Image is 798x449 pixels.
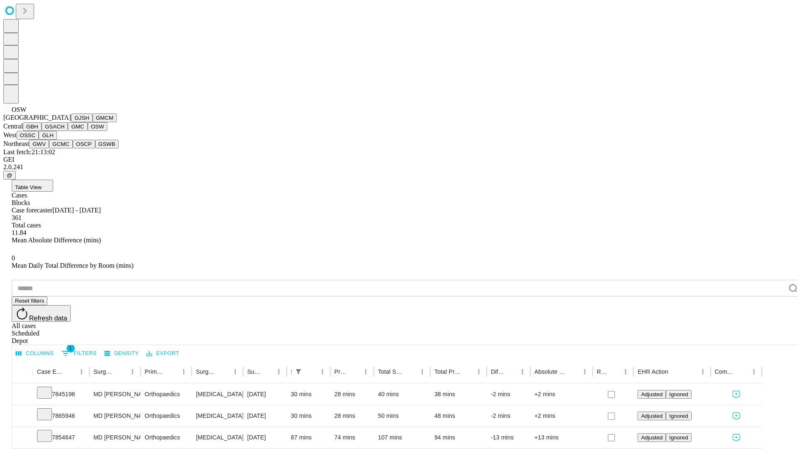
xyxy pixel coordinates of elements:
[3,163,795,171] div: 2.0.241
[638,368,668,375] div: EHR Action
[16,431,29,445] button: Expand
[37,427,85,448] div: 7854647
[59,347,99,360] button: Show filters
[335,384,370,405] div: 28 mins
[3,123,23,130] span: Central
[736,366,748,377] button: Sort
[12,207,52,214] span: Case forecaster
[15,298,44,304] span: Reset filters
[94,427,136,448] div: MD [PERSON_NAME]
[534,405,589,427] div: +2 mins
[335,427,370,448] div: 74 mins
[434,384,483,405] div: 38 mins
[669,413,688,419] span: Ignored
[196,427,239,448] div: [MEDICAL_DATA] METACARPOPHALANGEAL
[273,366,285,377] button: Menu
[748,366,760,377] button: Menu
[669,434,688,441] span: Ignored
[293,366,304,377] button: Show filters
[3,171,16,180] button: @
[93,113,117,122] button: GMCM
[127,366,138,377] button: Menu
[293,366,304,377] div: 1 active filter
[196,384,239,405] div: [MEDICAL_DATA] RELEASE
[666,433,691,442] button: Ignored
[16,387,29,402] button: Expand
[144,347,181,360] button: Export
[378,427,426,448] div: 107 mins
[434,405,483,427] div: 48 mins
[638,433,666,442] button: Adjusted
[666,390,691,399] button: Ignored
[3,156,795,163] div: GEI
[12,237,101,244] span: Mean Absolute Difference (mins)
[196,368,217,375] div: Surgery Name
[71,113,93,122] button: GJSH
[12,305,71,322] button: Refresh data
[102,347,141,360] button: Density
[145,368,165,375] div: Primary Service
[405,366,416,377] button: Sort
[348,366,360,377] button: Sort
[291,405,326,427] div: 30 mins
[49,140,73,148] button: GCMC
[378,405,426,427] div: 50 mins
[14,347,56,360] button: Select columns
[641,413,663,419] span: Adjusted
[638,412,666,420] button: Adjusted
[641,391,663,397] span: Adjusted
[247,384,283,405] div: [DATE]
[669,391,688,397] span: Ignored
[534,427,589,448] div: +13 mins
[94,405,136,427] div: MD [PERSON_NAME]
[641,434,663,441] span: Adjusted
[567,366,579,377] button: Sort
[12,229,26,236] span: 11.84
[23,122,42,131] button: GBH
[247,368,261,375] div: Surgery Date
[88,122,108,131] button: OSW
[715,368,736,375] div: Comments
[229,366,241,377] button: Menu
[42,122,68,131] button: GSACH
[317,366,328,377] button: Menu
[94,384,136,405] div: MD [PERSON_NAME]
[247,427,283,448] div: [DATE]
[669,366,681,377] button: Sort
[145,427,187,448] div: Orthopaedics
[378,384,426,405] div: 40 mins
[12,222,41,229] span: Total cases
[196,405,239,427] div: [MEDICAL_DATA] RELEASE
[579,366,591,377] button: Menu
[52,207,101,214] span: [DATE] - [DATE]
[291,384,326,405] div: 30 mins
[12,262,133,269] span: Mean Daily Total Difference by Room (mins)
[491,368,504,375] div: Difference
[12,254,15,262] span: 0
[37,368,63,375] div: Case Epic Id
[434,368,461,375] div: Total Predicted Duration
[608,366,620,377] button: Sort
[434,427,483,448] div: 94 mins
[145,384,187,405] div: Orthopaedics
[3,140,29,147] span: Northeast
[247,405,283,427] div: [DATE]
[534,368,566,375] div: Absolute Difference
[12,296,47,305] button: Reset filters
[360,366,372,377] button: Menu
[29,315,67,322] span: Refresh data
[68,122,87,131] button: GMC
[12,214,22,221] span: 361
[66,344,75,353] span: 1
[335,368,348,375] div: Predicted In Room Duration
[620,366,631,377] button: Menu
[416,366,428,377] button: Menu
[29,140,49,148] button: GWV
[73,140,95,148] button: OSCP
[218,366,229,377] button: Sort
[461,366,473,377] button: Sort
[491,405,526,427] div: -2 mins
[145,405,187,427] div: Orthopaedics
[505,366,517,377] button: Sort
[473,366,485,377] button: Menu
